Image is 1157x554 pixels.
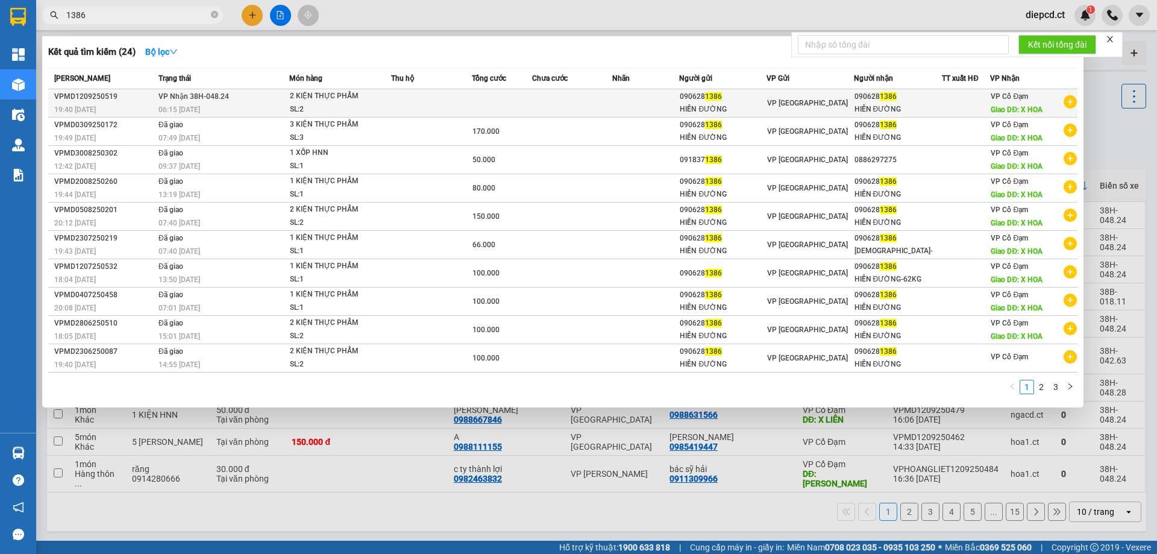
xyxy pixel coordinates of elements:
[680,330,766,342] div: HIỀN ĐƯỜNG
[705,121,722,129] span: 1386
[854,317,942,330] div: 090628
[680,204,766,216] div: 090628
[680,301,766,314] div: HIỀN ĐƯỜNG
[991,353,1028,361] span: VP Cổ Đạm
[680,119,766,131] div: 090628
[472,326,500,334] span: 100.000
[854,301,942,314] div: HIỀN ĐƯỜNG
[158,92,229,101] span: VP Nhận 38H-048.24
[54,105,96,114] span: 19:40 [DATE]
[880,234,897,242] span: 1386
[991,162,1043,171] span: Giao DĐ: X HOA
[991,149,1028,157] span: VP Cổ Đạm
[13,529,24,540] span: message
[158,162,200,171] span: 09:37 [DATE]
[12,447,25,459] img: warehouse-icon
[532,74,568,83] span: Chưa cước
[1106,35,1114,43] span: close
[472,127,500,136] span: 170.000
[12,78,25,91] img: warehouse-icon
[1064,152,1077,165] span: plus-circle
[1064,265,1077,279] span: plus-circle
[1005,380,1020,394] button: left
[158,149,183,157] span: Đã giao
[680,232,766,245] div: 090628
[854,90,942,103] div: 090628
[1064,350,1077,364] span: plus-circle
[158,319,183,327] span: Đã giao
[1063,380,1077,394] li: Next Page
[767,99,848,107] span: VP [GEOGRAPHIC_DATA]
[680,267,766,280] div: 090628
[991,190,1043,199] span: Giao DĐ: X HOA
[767,326,848,334] span: VP [GEOGRAPHIC_DATA]
[854,216,942,229] div: HIỀN ĐƯỜNG
[991,105,1043,114] span: Giao DĐ: X HOA
[767,212,848,221] span: VP [GEOGRAPHIC_DATA]
[854,154,942,166] div: 0886297275
[158,206,183,214] span: Đã giao
[472,354,500,362] span: 100.000
[211,11,218,18] span: close-circle
[54,345,155,358] div: VPMD2306250087
[54,175,155,188] div: VPMD2008250260
[1064,209,1077,222] span: plus-circle
[854,131,942,144] div: HIỀN ĐƯỜNG
[991,121,1028,129] span: VP Cổ Đạm
[767,354,848,362] span: VP [GEOGRAPHIC_DATA]
[854,330,942,342] div: HIỀN ĐƯỜNG
[705,156,722,164] span: 1386
[472,212,500,221] span: 150.000
[158,234,183,242] span: Đã giao
[290,245,380,258] div: SL: 1
[705,206,722,214] span: 1386
[54,147,155,160] div: VPMD3008250302
[680,345,766,358] div: 090628
[854,358,942,371] div: HIỀN ĐƯỜNG
[290,316,380,330] div: 2 KIỆN THỰC PHẨM
[991,319,1028,327] span: VP Cổ Đạm
[680,188,766,201] div: HIỀN ĐƯỜNG
[158,134,200,142] span: 07:49 [DATE]
[1009,383,1016,390] span: left
[12,48,25,61] img: dashboard-icon
[54,247,96,256] span: 19:43 [DATE]
[54,332,96,341] span: 18:05 [DATE]
[158,275,200,284] span: 13:50 [DATE]
[136,42,187,61] button: Bộ lọcdown
[854,260,942,273] div: 090628
[798,35,1009,54] input: Nhập số tổng đài
[54,317,155,330] div: VPMD2806250510
[705,291,722,299] span: 1386
[705,269,722,277] span: 1386
[145,47,178,57] strong: Bộ lọc
[48,46,136,58] h3: Kết quả tìm kiếm ( 24 )
[10,8,26,26] img: logo-vxr
[680,317,766,330] div: 090628
[66,8,209,22] input: Tìm tên, số ĐT hoặc mã đơn
[54,90,155,103] div: VPMD1209250519
[158,304,200,312] span: 07:01 [DATE]
[680,154,766,166] div: 091837
[1018,35,1096,54] button: Kết nối tổng đài
[680,216,766,229] div: HIỀN ĐƯỜNG
[854,289,942,301] div: 090628
[13,474,24,486] span: question-circle
[767,74,789,83] span: VP Gửi
[990,74,1020,83] span: VP Nhận
[54,219,96,227] span: 20:12 [DATE]
[854,245,942,257] div: [DEMOGRAPHIC_DATA]-
[680,131,766,144] div: HIỀN ĐƯỜNG
[991,177,1028,186] span: VP Cổ Đạm
[854,188,942,201] div: HIỀN ĐƯỜNG
[54,275,96,284] span: 18:04 [DATE]
[680,90,766,103] div: 090628
[1028,38,1086,51] span: Kết nối tổng đài
[854,345,942,358] div: 090628
[854,74,893,83] span: Người nhận
[290,260,380,273] div: 1 KIỆN THỰC PHẨM
[290,273,380,286] div: SL: 1
[1064,237,1077,250] span: plus-circle
[54,360,96,369] span: 19:40 [DATE]
[158,360,200,369] span: 14:55 [DATE]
